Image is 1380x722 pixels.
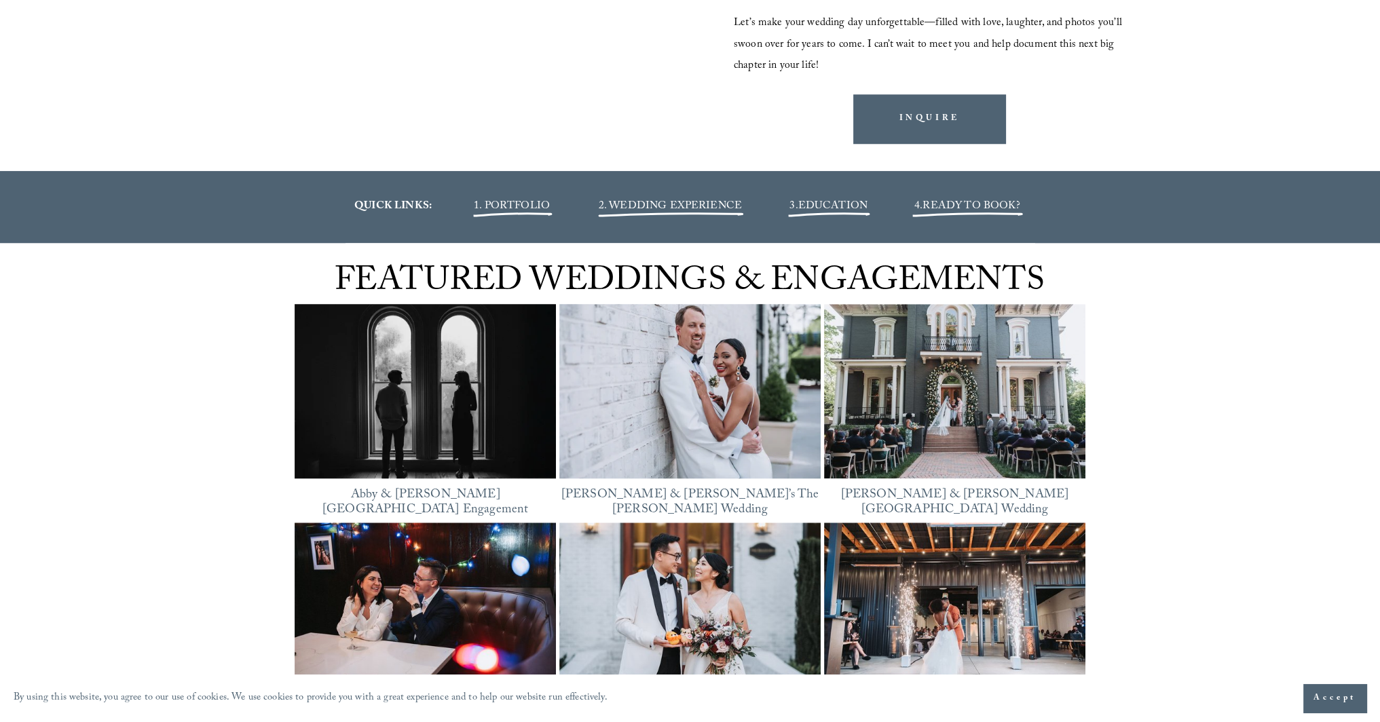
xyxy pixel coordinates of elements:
[1303,684,1366,712] button: Accept
[354,197,432,216] strong: QUICK LINKS:
[335,256,1045,312] span: FEATURED WEDDINGS & ENGAGEMENTS
[322,485,528,521] a: Abby & [PERSON_NAME][GEOGRAPHIC_DATA] Engagement
[841,485,1069,521] a: [PERSON_NAME] & [PERSON_NAME][GEOGRAPHIC_DATA] Wedding
[914,197,922,216] span: 4.
[559,293,821,489] img: Bella &amp; Mike’s The Maxwell Raleigh Wedding
[789,197,868,216] span: 3.
[599,197,742,216] a: 2. WEDDING EXPERIENCE
[295,522,556,697] img: Lorena &amp; Tom’s Downtown Durham Engagement
[798,197,868,216] a: EDUCATION
[824,304,1085,478] img: Chantel &amp; James’ Heights House Hotel Wedding
[922,197,1020,216] a: READY TO BOOK?
[824,522,1085,697] img: Shamir &amp; Keegan’s The Meadows Raleigh Wedding
[1313,691,1356,705] span: Accept
[559,304,821,478] a: Bella &amp; Mike’s The Maxwell Raleigh Wedding
[734,14,1125,75] span: Let’s make your wedding day unforgettable—filled with love, laughter, and photos you’ll swoon ove...
[853,94,1005,142] a: INQUIRE
[295,304,556,478] a: Abby &amp; Reed’s Heights House Hotel Engagement
[474,197,550,216] a: 1. PORTFOLIO
[295,293,556,489] img: Abby &amp; Reed’s Heights House Hotel Engagement
[14,689,608,708] p: By using this website, you agree to our use of cookies. We use cookies to provide you with a grea...
[561,485,819,521] a: [PERSON_NAME] & [PERSON_NAME]’s The [PERSON_NAME] Wedding
[559,522,821,697] img: Justine &amp; Xinli’s The Bradford Wedding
